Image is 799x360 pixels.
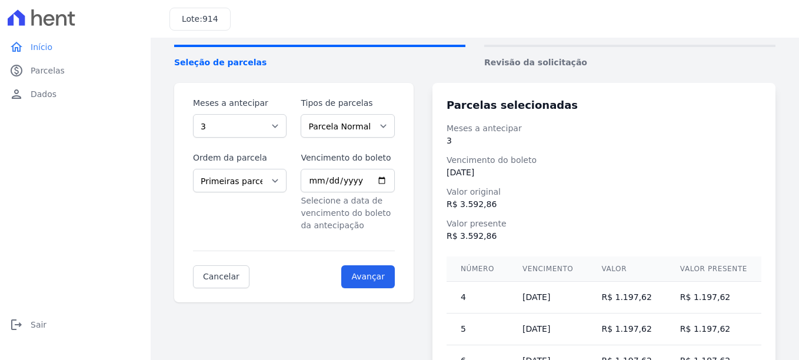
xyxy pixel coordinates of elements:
label: Ordem da parcela [193,152,287,164]
span: Revisão da solicitação [484,56,775,69]
td: 4 [447,282,508,314]
td: [DATE] [508,282,587,314]
td: R$ 1.197,62 [666,314,761,345]
td: 5 [447,314,508,345]
a: paidParcelas [5,59,146,82]
label: Meses a antecipar [193,97,287,109]
td: R$ 1.197,62 [587,314,665,345]
span: 914 [202,14,218,24]
dt: Vencimento do boleto [447,154,761,166]
label: Tipos de parcelas [301,97,394,109]
th: Vencimento [508,256,587,282]
span: Seleção de parcelas [174,56,465,69]
nav: Progress [174,45,775,69]
td: [DATE] [508,314,587,345]
h3: Lote: [182,13,218,25]
label: Vencimento do boleto [301,152,394,164]
dd: R$ 3.592,86 [447,230,761,242]
input: Avançar [341,265,395,288]
a: homeInício [5,35,146,59]
th: Valor [587,256,665,282]
td: R$ 1.197,62 [666,282,761,314]
span: Sair [31,319,46,331]
th: Número [447,256,508,282]
dt: Valor presente [447,218,761,230]
dd: 3 [447,135,761,147]
a: personDados [5,82,146,106]
th: Valor presente [666,256,761,282]
p: Selecione a data de vencimento do boleto da antecipação [301,195,394,232]
i: person [9,87,24,101]
a: Cancelar [193,265,249,288]
i: home [9,40,24,54]
span: Início [31,41,52,53]
h3: Parcelas selecionadas [447,97,761,113]
dt: Valor original [447,186,761,198]
span: Dados [31,88,56,100]
dd: R$ 3.592,86 [447,198,761,211]
dt: Meses a antecipar [447,122,761,135]
dd: [DATE] [447,166,761,179]
a: logoutSair [5,313,146,336]
span: Parcelas [31,65,65,76]
i: logout [9,318,24,332]
i: paid [9,64,24,78]
td: R$ 1.197,62 [587,282,665,314]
